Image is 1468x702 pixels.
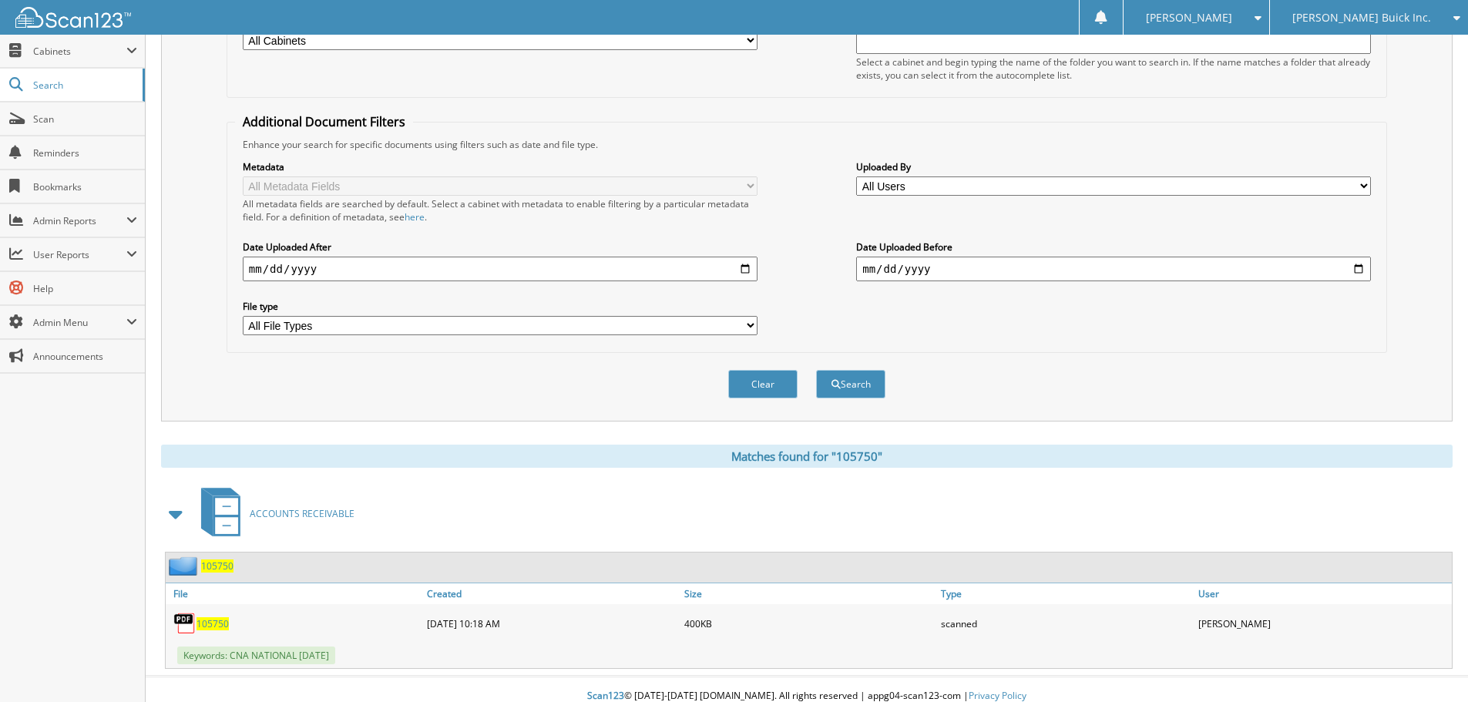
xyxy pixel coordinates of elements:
input: start [243,257,758,281]
a: User [1194,583,1452,604]
span: Scan123 [587,689,624,702]
a: Type [937,583,1194,604]
span: [PERSON_NAME] [1146,13,1232,22]
label: File type [243,300,758,313]
span: Admin Reports [33,214,126,227]
span: ACCOUNTS RECEIVABLE [250,507,354,520]
span: [PERSON_NAME] Buick Inc. [1292,13,1431,22]
a: Privacy Policy [969,689,1026,702]
iframe: Chat Widget [1391,628,1468,702]
span: Cabinets [33,45,126,58]
a: 105750 [201,559,233,573]
div: [PERSON_NAME] [1194,608,1452,639]
div: Matches found for "105750" [161,445,1453,468]
div: Select a cabinet and begin typing the name of the folder you want to search in. If the name match... [856,55,1371,82]
label: Date Uploaded Before [856,240,1371,254]
button: Search [816,370,885,398]
label: Metadata [243,160,758,173]
img: scan123-logo-white.svg [15,7,131,28]
div: All metadata fields are searched by default. Select a cabinet with metadata to enable filtering b... [243,197,758,223]
img: folder2.png [169,556,201,576]
legend: Additional Document Filters [235,113,413,130]
img: PDF.png [173,612,197,635]
button: Clear [728,370,798,398]
span: Reminders [33,146,137,160]
a: File [166,583,423,604]
span: Help [33,282,137,295]
a: 105750 [197,617,229,630]
span: User Reports [33,248,126,261]
input: end [856,257,1371,281]
a: here [405,210,425,223]
a: Size [680,583,938,604]
label: Date Uploaded After [243,240,758,254]
a: ACCOUNTS RECEIVABLE [192,483,354,544]
span: Bookmarks [33,180,137,193]
div: Enhance your search for specific documents using filters such as date and file type. [235,138,1379,151]
span: Admin Menu [33,316,126,329]
span: Search [33,79,135,92]
div: scanned [937,608,1194,639]
span: Announcements [33,350,137,363]
span: Keywords: CNA NATIONAL [DATE] [177,647,335,664]
div: 400KB [680,608,938,639]
label: Uploaded By [856,160,1371,173]
a: Created [423,583,680,604]
div: [DATE] 10:18 AM [423,608,680,639]
span: Scan [33,113,137,126]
